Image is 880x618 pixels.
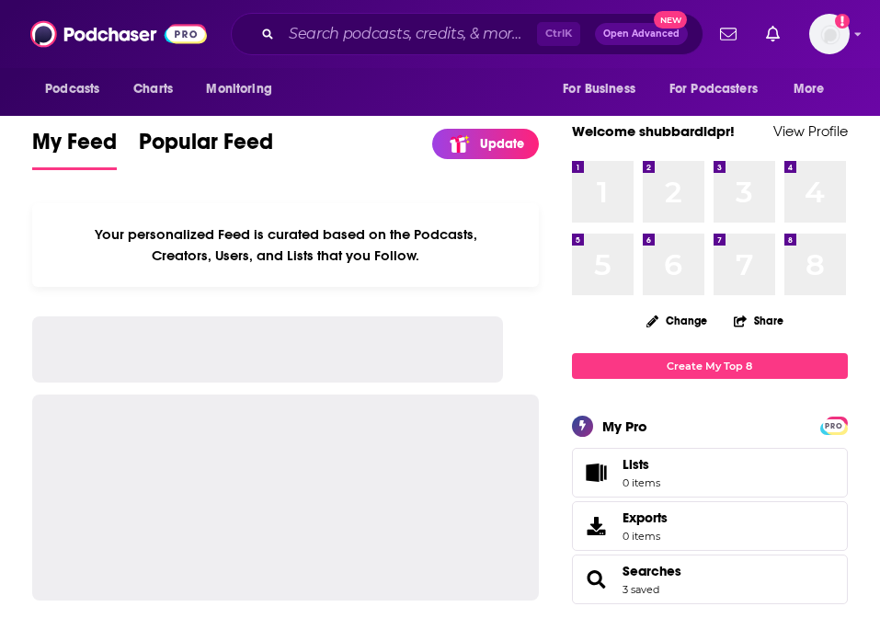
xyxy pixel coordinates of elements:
[121,72,184,107] a: Charts
[623,509,668,526] span: Exports
[45,76,99,102] span: Podcasts
[572,555,848,604] span: Searches
[823,418,845,431] a: PRO
[133,76,173,102] span: Charts
[563,76,635,102] span: For Business
[30,17,207,51] img: Podchaser - Follow, Share and Rate Podcasts
[623,530,668,543] span: 0 items
[139,128,273,170] a: Popular Feed
[773,122,848,140] a: View Profile
[623,476,660,489] span: 0 items
[578,460,615,486] span: Lists
[781,72,848,107] button: open menu
[835,14,850,29] svg: Add a profile image
[572,353,848,378] a: Create My Top 8
[669,76,758,102] span: For Podcasters
[32,203,539,287] div: Your personalized Feed is curated based on the Podcasts, Creators, Users, and Lists that you Follow.
[32,128,117,166] span: My Feed
[713,18,744,50] a: Show notifications dropdown
[602,418,647,435] div: My Pro
[809,14,850,54] button: Show profile menu
[654,11,687,29] span: New
[206,76,271,102] span: Monitoring
[281,19,537,49] input: Search podcasts, credits, & more...
[809,14,850,54] img: User Profile
[578,566,615,592] a: Searches
[578,513,615,539] span: Exports
[809,14,850,54] span: Logged in as shubbardidpr
[537,22,580,46] span: Ctrl K
[623,456,649,473] span: Lists
[823,419,845,433] span: PRO
[733,303,784,338] button: Share
[193,72,295,107] button: open menu
[595,23,688,45] button: Open AdvancedNew
[480,136,524,152] p: Update
[623,563,681,579] a: Searches
[794,76,825,102] span: More
[623,456,660,473] span: Lists
[572,448,848,498] a: Lists
[32,72,123,107] button: open menu
[657,72,784,107] button: open menu
[603,29,680,39] span: Open Advanced
[139,128,273,166] span: Popular Feed
[635,309,718,332] button: Change
[550,72,658,107] button: open menu
[759,18,787,50] a: Show notifications dropdown
[432,129,539,159] a: Update
[623,583,659,596] a: 3 saved
[572,122,735,140] a: Welcome shubbardidpr!
[32,128,117,170] a: My Feed
[572,501,848,551] a: Exports
[231,13,703,55] div: Search podcasts, credits, & more...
